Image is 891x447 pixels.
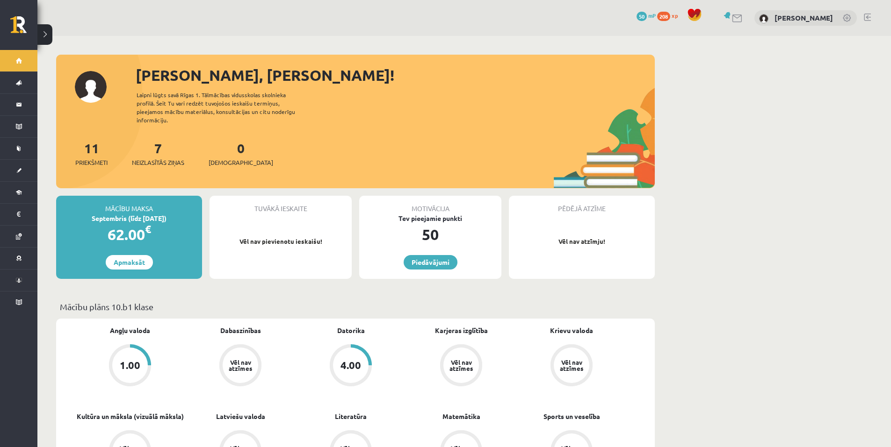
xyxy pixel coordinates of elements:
div: 50 [359,223,501,246]
a: Latviešu valoda [216,412,265,421]
a: Rīgas 1. Tālmācības vidusskola [10,16,37,40]
div: Tuvākā ieskaite [210,196,352,213]
a: Apmaksāt [106,255,153,270]
a: Datorika [337,326,365,335]
a: Vēl nav atzīmes [185,344,296,388]
a: Piedāvājumi [404,255,457,270]
div: 4.00 [340,360,361,370]
a: 11Priekšmeti [75,140,108,167]
span: 50 [637,12,647,21]
span: [DEMOGRAPHIC_DATA] [209,158,273,167]
span: Neizlasītās ziņas [132,158,184,167]
a: Dabaszinības [220,326,261,335]
a: [PERSON_NAME] [775,13,833,22]
a: 208 xp [657,12,682,19]
a: 50 mP [637,12,656,19]
a: Kultūra un māksla (vizuālā māksla) [77,412,184,421]
div: Septembris (līdz [DATE]) [56,213,202,223]
div: Motivācija [359,196,501,213]
p: Mācību plāns 10.b1 klase [60,300,651,313]
p: Vēl nav pievienotu ieskaišu! [214,237,347,246]
a: Angļu valoda [110,326,150,335]
div: [PERSON_NAME], [PERSON_NAME]! [136,64,655,86]
div: 62.00 [56,223,202,246]
a: Literatūra [335,412,367,421]
div: 1.00 [120,360,140,370]
a: 1.00 [75,344,185,388]
div: Vēl nav atzīmes [558,359,585,371]
a: Sports un veselība [543,412,600,421]
a: Vēl nav atzīmes [516,344,627,388]
a: Karjeras izglītība [435,326,488,335]
a: Krievu valoda [550,326,593,335]
img: Stepans Grigorjevs [759,14,768,23]
div: Laipni lūgts savā Rīgas 1. Tālmācības vidusskolas skolnieka profilā. Šeit Tu vari redzēt tuvojošo... [137,91,311,124]
span: 208 [657,12,670,21]
span: Priekšmeti [75,158,108,167]
div: Mācību maksa [56,196,202,213]
div: Vēl nav atzīmes [227,359,254,371]
span: xp [672,12,678,19]
a: Matemātika [442,412,480,421]
a: Vēl nav atzīmes [406,344,516,388]
span: € [145,222,151,236]
p: Vēl nav atzīmju! [514,237,650,246]
a: 4.00 [296,344,406,388]
a: 7Neizlasītās ziņas [132,140,184,167]
div: Vēl nav atzīmes [448,359,474,371]
div: Tev pieejamie punkti [359,213,501,223]
span: mP [648,12,656,19]
div: Pēdējā atzīme [509,196,655,213]
a: 0[DEMOGRAPHIC_DATA] [209,140,273,167]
